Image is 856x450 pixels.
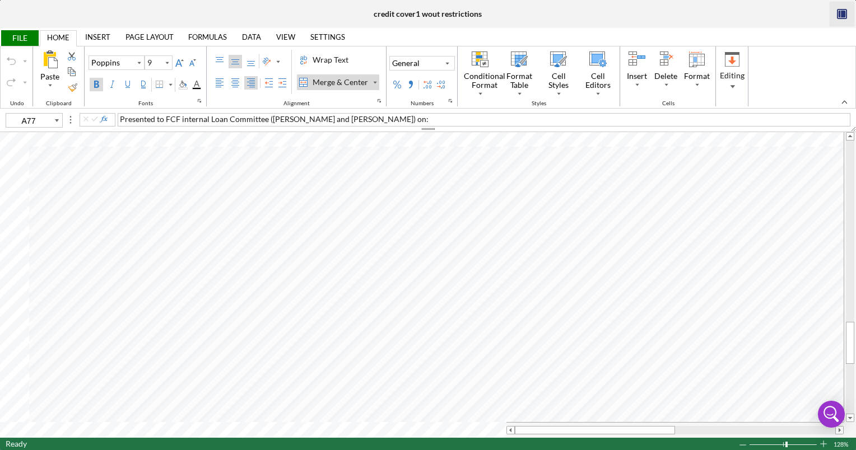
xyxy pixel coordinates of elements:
[527,100,551,107] div: Styles
[375,96,384,105] button: Alignment
[421,78,434,91] button: Increase Decimal
[658,100,679,107] div: Cells
[446,96,455,105] button: Numbers
[785,442,788,447] div: Zoom
[296,73,380,91] label: Merge & Center
[213,55,226,68] label: Top Align
[389,56,455,71] button: Number Format
[834,438,850,450] div: Zoom level. Click to open the Zoom dialog box.
[297,76,370,89] div: Merge & Center
[370,74,379,90] div: Merge & Center
[310,54,351,65] div: Wrap Text
[460,47,500,97] button: Conditional Format
[145,55,173,70] div: Font Size
[296,52,352,68] label: Wrap Text
[818,401,845,428] div: Open Intercom Messenger
[166,77,175,92] div: Border
[235,29,268,45] a: DATA
[434,78,448,91] button: Decrease Decimal
[182,29,234,45] a: FORMULAS
[118,113,850,126] div: Formula Bar
[501,71,538,91] div: Format Table
[462,71,508,91] div: Conditional Format
[819,438,828,450] div: Zoom In
[176,78,189,91] div: Background Color
[578,47,617,97] button: Cell Editors
[89,55,145,70] button: Font Family
[579,71,616,91] div: Cell Editors
[262,76,276,90] button: Decrease Indent
[229,76,242,90] label: Center Align
[310,77,370,88] div: Merge & Center
[500,47,539,97] button: Format Table
[189,78,203,91] div: Font Color
[260,54,282,69] button: Orientation
[279,100,314,107] div: Alignment
[540,71,577,91] div: Cell Styles
[749,438,819,450] div: Zoom
[406,100,438,107] div: Numbers
[137,78,150,91] label: Double Underline
[390,78,404,91] button: Percent Style
[152,78,166,91] div: Border
[720,71,745,80] span: Editing
[623,47,651,95] button: Insert
[134,100,157,107] div: Fonts
[186,56,199,69] button: Decrease Font Size
[681,47,713,95] button: Format
[718,46,747,106] div: Editing
[269,29,302,45] a: VIEW
[652,71,680,82] div: Delete
[374,10,482,18] div: credit cover1 wout restrictions
[404,78,417,91] button: Comma Style
[682,71,712,82] div: Format
[173,56,186,69] button: Increase Font Size
[651,47,681,95] button: Delete
[276,76,289,90] button: Increase Indent
[229,55,242,68] label: Middle Align
[244,55,258,68] label: Bottom Align
[213,76,226,90] label: Left Align
[195,96,204,105] button: Fonts
[244,76,258,90] label: Right Align
[119,29,180,45] a: PAGE LAYOUT
[390,58,422,69] div: General
[539,47,578,97] button: Cell Styles
[304,29,352,45] a: SETTINGS
[840,98,849,106] button: collapsedRibbon
[152,77,175,92] button: Border
[625,71,649,82] div: Insert
[120,114,429,124] span: Presented to FCF internal Loan Committee ([PERSON_NAME] and [PERSON_NAME]) on:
